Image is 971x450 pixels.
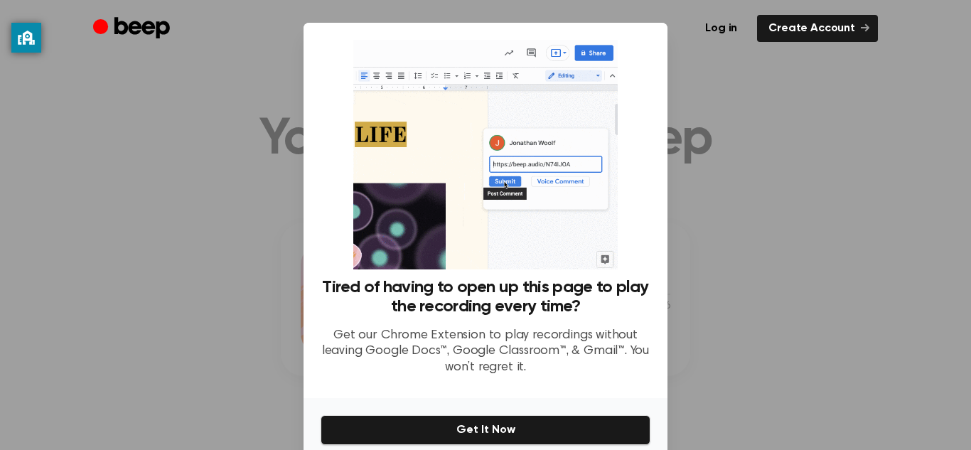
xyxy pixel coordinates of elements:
[353,40,617,269] img: Beep extension in action
[11,23,41,53] button: privacy banner
[93,15,173,43] a: Beep
[321,278,650,316] h3: Tired of having to open up this page to play the recording every time?
[694,15,749,42] a: Log in
[321,328,650,376] p: Get our Chrome Extension to play recordings without leaving Google Docs™, Google Classroom™, & Gm...
[757,15,878,42] a: Create Account
[321,415,650,445] button: Get It Now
